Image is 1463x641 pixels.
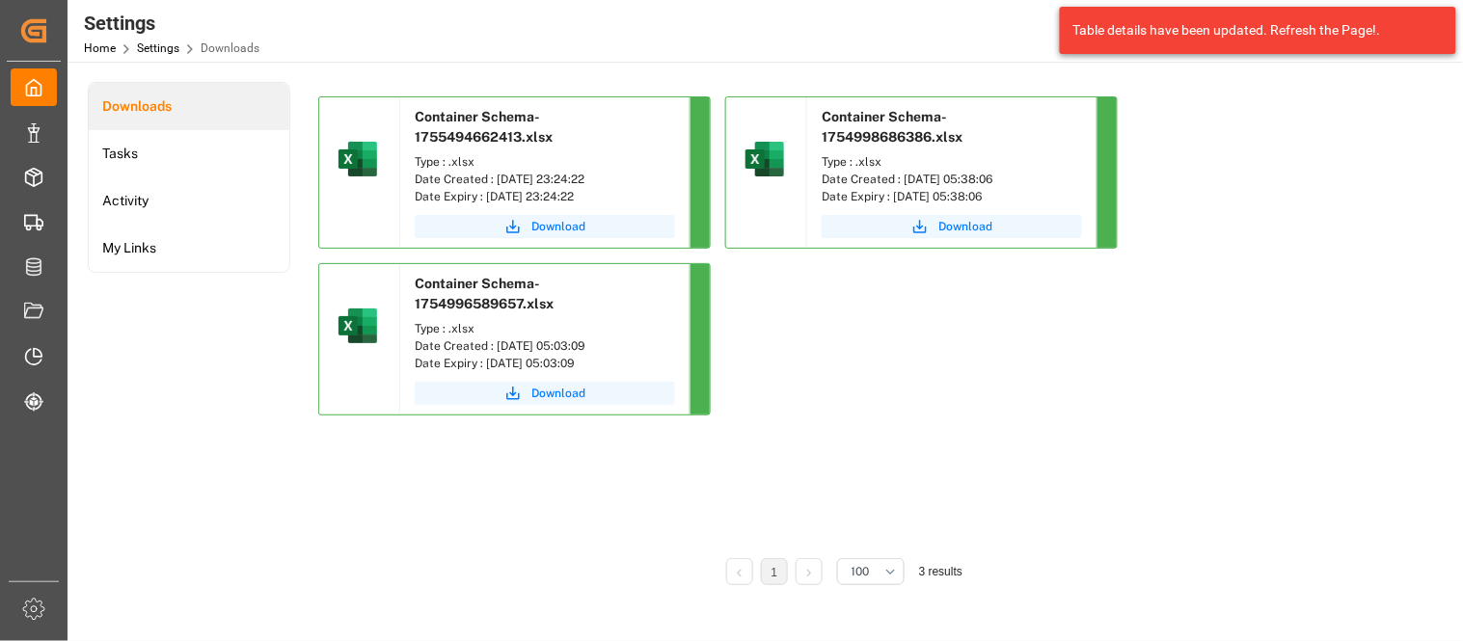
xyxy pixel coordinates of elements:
div: Type : .xlsx [415,320,675,337]
div: Table details have been updated. Refresh the Page!. [1073,20,1428,40]
div: Type : .xlsx [415,153,675,171]
span: Download [531,385,585,402]
button: Download [415,382,675,405]
a: Home [84,41,116,55]
li: 1 [761,558,788,585]
button: Download [415,215,675,238]
span: Container Schema-1754998686386.xlsx [822,109,962,145]
li: Previous Page [726,558,753,585]
span: 3 results [919,565,962,578]
a: Activity [89,177,289,225]
img: microsoft-excel-2019--v1.png [335,303,381,349]
span: Download [938,218,992,235]
a: 1 [772,566,778,579]
button: Download [822,215,1082,238]
div: Date Created : [DATE] 23:24:22 [415,171,675,188]
div: Date Created : [DATE] 05:03:09 [415,337,675,355]
button: open menu [837,558,905,585]
div: Type : .xlsx [822,153,1082,171]
img: microsoft-excel-2019--v1.png [742,136,788,182]
div: Date Created : [DATE] 05:38:06 [822,171,1082,188]
a: Downloads [89,83,289,130]
li: Next Page [796,558,823,585]
a: Tasks [89,130,289,177]
div: Date Expiry : [DATE] 23:24:22 [415,188,675,205]
span: Container Schema-1755494662413.xlsx [415,109,553,145]
div: Date Expiry : [DATE] 05:03:09 [415,355,675,372]
img: microsoft-excel-2019--v1.png [335,136,381,182]
div: Settings [84,9,259,38]
span: Download [531,218,585,235]
div: Date Expiry : [DATE] 05:38:06 [822,188,1082,205]
a: My Links [89,225,289,272]
span: 100 [852,563,870,580]
span: Container Schema-1754996589657.xlsx [415,276,554,311]
a: Settings [137,41,179,55]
